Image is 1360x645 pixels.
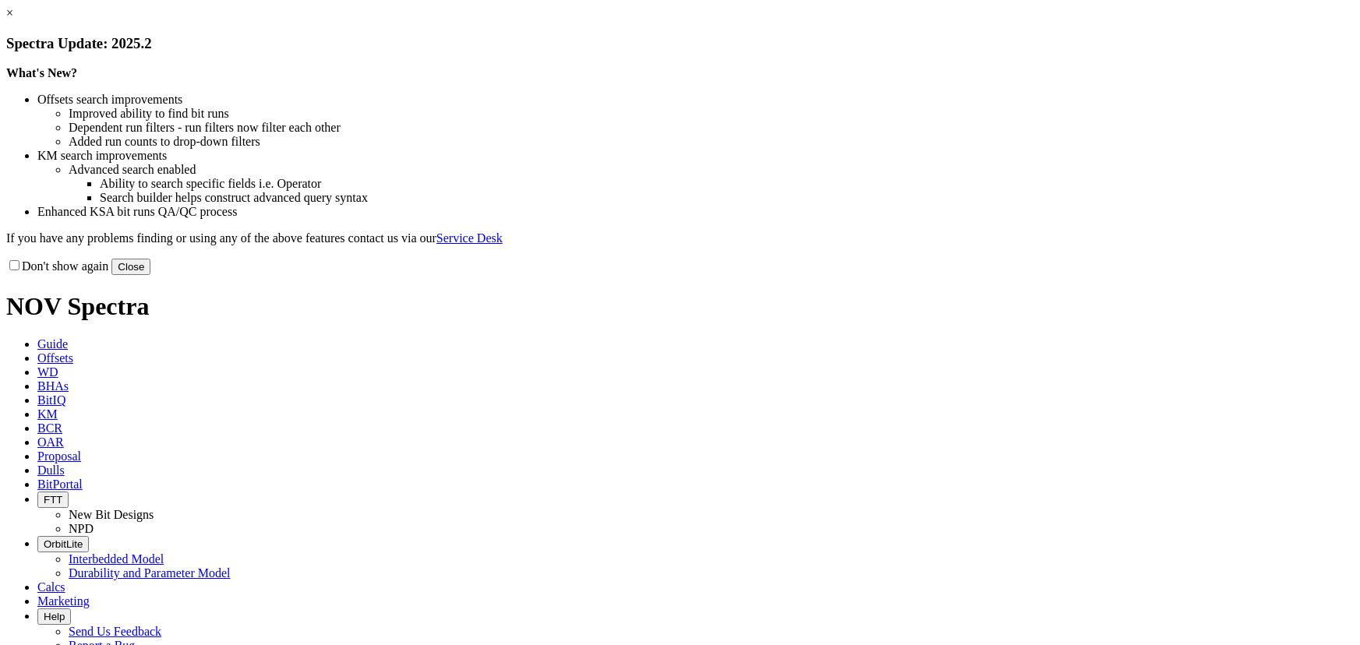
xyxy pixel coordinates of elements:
[9,260,19,270] input: Don't show again
[37,478,83,491] span: BitPortal
[69,625,161,638] a: Send Us Feedback
[436,231,503,245] a: Service Desk
[111,259,150,275] button: Close
[100,191,1354,205] li: Search builder helps construct advanced query syntax
[37,351,73,365] span: Offsets
[37,580,65,594] span: Calcs
[100,177,1354,191] li: Ability to search specific fields i.e. Operator
[44,538,83,550] span: OrbitLite
[69,107,1354,121] li: Improved ability to find bit runs
[37,435,64,449] span: OAR
[69,135,1354,149] li: Added run counts to drop-down filters
[37,379,69,393] span: BHAs
[6,292,1354,321] h1: NOV Spectra
[6,35,1354,52] h3: Spectra Update: 2025.2
[37,594,90,608] span: Marketing
[37,449,81,463] span: Proposal
[37,393,65,407] span: BitIQ
[44,611,65,622] span: Help
[37,407,58,421] span: KM
[44,494,62,506] span: FTT
[69,508,154,521] a: New Bit Designs
[69,552,164,566] a: Interbedded Model
[6,259,108,273] label: Don't show again
[37,463,65,477] span: Dulls
[37,365,58,379] span: WD
[69,163,1354,177] li: Advanced search enabled
[69,121,1354,135] li: Dependent run filters - run filters now filter each other
[37,421,62,435] span: BCR
[69,566,231,580] a: Durability and Parameter Model
[6,231,1354,245] p: If you have any problems finding or using any of the above features contact us via our
[6,66,77,79] strong: What's New?
[37,337,68,351] span: Guide
[37,205,1354,219] li: Enhanced KSA bit runs QA/QC process
[6,6,13,19] a: ×
[69,522,94,535] a: NPD
[37,93,1354,107] li: Offsets search improvements
[37,149,1354,163] li: KM search improvements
